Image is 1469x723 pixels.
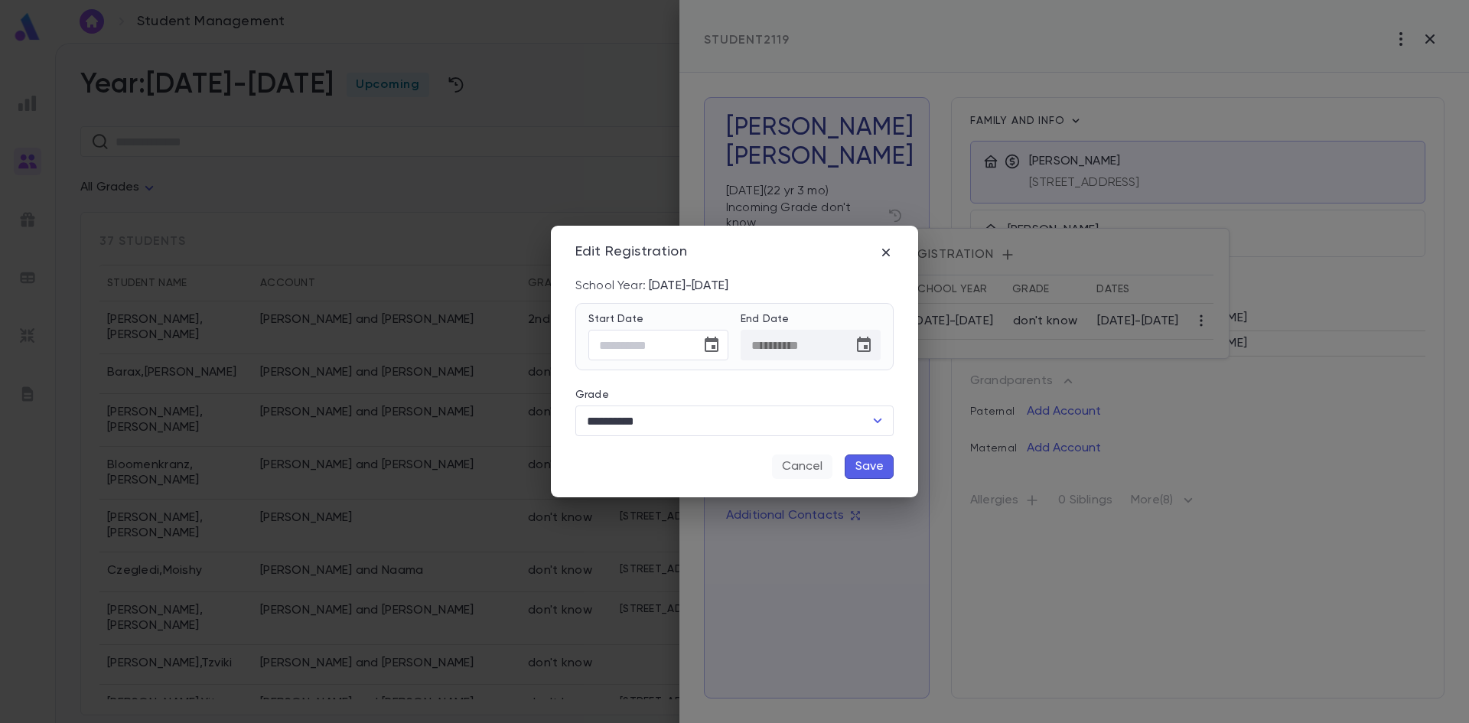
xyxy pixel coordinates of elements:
[575,389,609,401] label: Grade
[575,278,894,294] div: [DATE]-[DATE]
[772,454,832,479] button: Cancel
[867,410,888,432] button: Open
[575,244,687,261] div: Edit Registration
[741,313,881,325] label: End Date
[696,330,727,360] button: Choose date
[575,278,649,294] p: School Year:
[588,313,728,325] label: Start Date
[845,454,894,479] button: Save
